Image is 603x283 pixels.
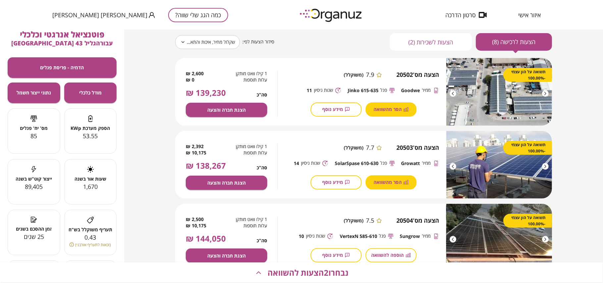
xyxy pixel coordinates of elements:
span: 0 ₪ [186,77,194,83]
span: 7.7 [366,144,374,151]
span: 10 [299,233,304,239]
span: (משוקלל) [344,145,364,150]
span: 10,175 ₪ [186,150,206,156]
span: SolarSpase 610-630 [335,160,378,166]
span: פנל [380,160,387,166]
img: logo [295,6,368,24]
span: פוטנציאל אנרגטי וכלכלי [20,29,104,40]
span: (משוקלל) [344,218,364,223]
span: ממיר [422,160,431,166]
button: סרטון הדרכה [435,12,497,18]
span: 138,267 ₪ [186,161,226,170]
span: 2,500 ₪ [186,216,204,223]
span: 1 קילו וואט מותקן [214,216,267,223]
button: איזור אישי [508,12,551,18]
span: ממיר [422,233,431,239]
span: 89,405 [25,183,43,191]
span: 1 קילו וואט מותקן [214,143,267,150]
span: 7.5 [366,217,374,224]
span: נבחרו 2 הצעות להשוואה [268,268,348,277]
button: [PERSON_NAME] [PERSON_NAME] [52,11,155,19]
span: פנל [379,233,386,239]
button: הצעות לשכירות (2) [390,33,472,51]
span: 144,050 ₪ [186,234,226,243]
button: מידע נוסף [311,175,362,190]
span: סה"כ [257,165,267,170]
span: 11 [307,87,312,93]
span: פנל [380,87,387,93]
span: מס' יח' פנלים [8,125,60,131]
span: תעריף משוקלל בש"ח [65,227,117,232]
span: 1,670 [83,183,98,191]
span: Jinko 615-635 [348,87,378,93]
button: הצגת חברה והצעה [186,103,267,117]
button: מידע נוסף [311,248,362,262]
span: (זכאות לתעריף אורבני) [75,242,111,248]
span: 14 [294,160,299,166]
span: איזור אישי [518,12,541,18]
img: image [446,58,552,126]
button: הצעות לרכישה (8) [476,33,552,51]
span: שעות אור בשנה [65,176,117,182]
span: [PERSON_NAME] [PERSON_NAME] [52,12,147,18]
span: Sungrow [400,233,420,239]
button: הצגת חברה והצעה [186,249,267,263]
span: 85 [30,132,37,140]
span: הצגת חברה והצעה [207,253,246,258]
span: 1 קילו וואט מותקן [214,71,267,77]
span: הצגת חברה והצעה [207,107,246,113]
span: ממיר [422,87,431,93]
button: הדמיה - פריסת פנלים [8,57,117,78]
button: מידע נוסף [311,102,362,117]
span: מידע נוסף [322,252,343,258]
img: image [446,204,552,271]
span: 53.55 [83,132,98,140]
span: הצגת חברה והצעה [207,180,246,186]
span: סה"כ [257,92,267,97]
span: זמן ההסכם בשנים [8,226,60,232]
span: עלות תוספות [214,223,267,229]
button: מודל כלכלי [64,83,117,103]
span: סידור הצעות לפי: [242,39,274,45]
span: ייצור קוט"ש בשנה [8,176,60,182]
span: תשואה על הון עצמי -100.00% [510,141,545,154]
span: שנות ניסיון [314,87,333,93]
span: עבור הגליל 43 [GEOGRAPHIC_DATA] [11,39,113,47]
span: סרטון הדרכה [445,12,476,18]
span: הוספה להשוואה [372,252,404,258]
button: הסר מהשוואה [366,102,417,117]
span: תשואה על הון עצמי -100.00% [510,69,545,81]
span: 7.9 [366,71,374,79]
span: תשואה על הון עצמי -100.00% [510,214,545,227]
div: שקלול מחיר, איכות והתאמה [175,33,240,51]
span: 139,230 ₪ [186,88,226,97]
img: image [446,131,552,198]
span: הצעה מס' 20503 [397,144,439,151]
button: הוספה להשוואה [366,248,417,262]
span: שנות ניסיון [301,160,320,166]
button: הסר מהשוואה [366,175,417,190]
span: Goodwe [401,87,420,93]
span: VertexN 585-610 [340,233,377,239]
span: הסר מהשוואה [374,179,402,185]
span: 0.43 [84,233,96,241]
span: עלות תוספות [214,77,267,83]
span: מידע נוסף [322,106,343,112]
span: 2,392 ₪ [186,143,204,150]
span: הספק מערכת KWp [65,125,117,131]
span: נתוני ייצור חשמל [17,90,51,95]
span: 10,175 ₪ [186,223,206,229]
span: מידע נוסף [322,179,343,185]
span: הצעה מס' 20504 [397,217,439,224]
span: הצעה מס' 20502 [397,71,439,79]
span: עלות תוספות [214,150,267,156]
span: Growatt [401,160,420,166]
button: כמה הגג שלי שווה? [168,8,228,22]
button: נתוני ייצור חשמל [8,83,60,103]
span: 25 שנים [24,233,44,241]
span: הדמיה - פריסת פנלים [40,65,84,70]
span: הסר מהשוואה [374,106,402,112]
span: מודל כלכלי [79,90,102,95]
span: (משוקלל) [344,72,364,78]
span: 2,600 ₪ [186,71,204,77]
